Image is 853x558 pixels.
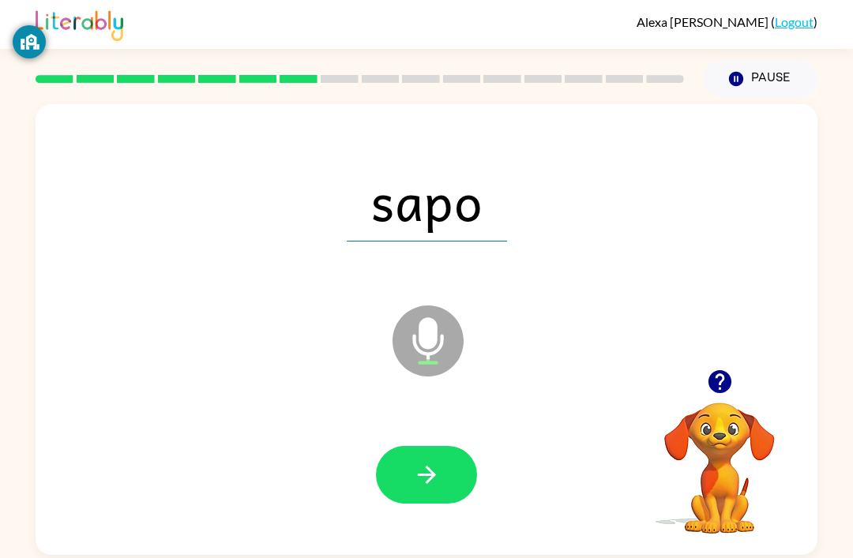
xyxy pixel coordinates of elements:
span: sapo [347,159,507,242]
button: GoGuardian Privacy Information [13,25,46,58]
span: Alexa [PERSON_NAME] [637,14,771,29]
button: Pause [703,61,817,97]
a: Logout [775,14,814,29]
div: ( ) [637,14,817,29]
video: Your browser must support playing .mp4 files to use Literably. Please try using another browser. [641,378,799,536]
img: Literably [36,6,123,41]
